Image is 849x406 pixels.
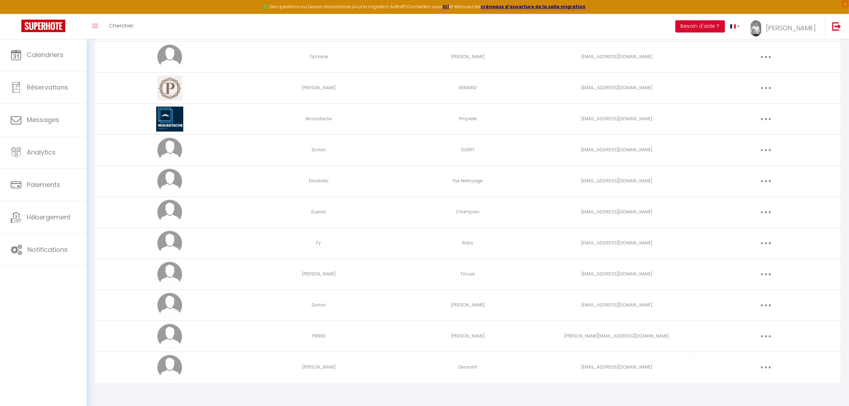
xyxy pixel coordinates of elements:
[27,115,59,124] span: Messages
[157,200,182,225] img: avatar.png
[393,321,542,352] td: [PERSON_NAME]
[244,228,393,259] td: Fy
[244,352,393,383] td: [PERSON_NAME]
[27,213,71,222] span: Hébergement
[393,290,542,321] td: [PERSON_NAME]
[244,321,393,352] td: PIERRE
[542,259,691,290] td: [EMAIL_ADDRESS][DOMAIN_NAME]
[27,83,68,92] span: Réservations
[27,50,63,59] span: Calendriers
[109,22,133,29] span: Chercher
[393,135,542,166] td: GUERY
[542,135,691,166] td: [EMAIL_ADDRESS][DOMAIN_NAME]
[157,45,182,70] img: avatar.png
[393,259,542,290] td: Trouve
[675,20,725,32] button: Besoin d'aide ?
[157,293,182,318] img: avatar.png
[751,20,761,36] img: ...
[481,4,585,10] a: créneaux d'ouverture de la salle migration
[393,72,542,103] td: BENABID
[542,290,691,321] td: [EMAIL_ADDRESS][DOMAIN_NAME]
[393,352,542,383] td: Dessaint
[244,103,393,135] td: Mousstache
[27,180,60,189] span: Paiements
[6,3,27,24] button: Ouvrir le widget de chat LiveChat
[766,24,816,32] span: [PERSON_NAME]
[157,231,182,256] img: avatar.png
[832,22,841,31] img: logout
[244,290,393,321] td: Dorian
[542,41,691,72] td: [EMAIL_ADDRESS][DOMAIN_NAME]
[542,103,691,135] td: [EMAIL_ADDRESS][DOMAIN_NAME]
[157,76,182,101] img: 17474739325257.png
[157,138,182,163] img: avatar.png
[244,135,393,166] td: Dorian
[542,72,691,103] td: [EMAIL_ADDRESS][DOMAIN_NAME]
[21,20,65,32] img: Super Booking
[27,148,56,157] span: Analytics
[542,166,691,197] td: [EMAIL_ADDRESS][DOMAIN_NAME]
[157,324,182,349] img: avatar.png
[542,228,691,259] td: [EMAIL_ADDRESS][DOMAIN_NAME]
[542,321,691,352] td: [PERSON_NAME][EMAIL_ADDRESS][DOMAIN_NAME]
[393,197,542,228] td: Champain
[244,259,393,290] td: [PERSON_NAME]
[393,166,542,197] td: Pye Nettoyage
[244,166,393,197] td: Elisabeta
[542,352,691,383] td: [EMAIL_ADDRESS][DOMAIN_NAME]
[103,14,139,39] a: Chercher
[156,107,183,132] img: 17497232646438.png
[244,197,393,228] td: Guerric
[244,41,393,72] td: Tiphaine
[157,262,182,287] img: avatar.png
[443,4,449,10] a: ICI
[745,14,825,39] a: ... [PERSON_NAME]
[244,72,393,103] td: [PERSON_NAME]
[393,103,542,135] td: Propreté
[157,355,182,380] img: avatar.png
[393,41,542,72] td: [PERSON_NAME]
[157,169,182,194] img: avatar.png
[542,197,691,228] td: [EMAIL_ADDRESS][DOMAIN_NAME]
[27,245,68,254] span: Notifications
[393,228,542,259] td: Raby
